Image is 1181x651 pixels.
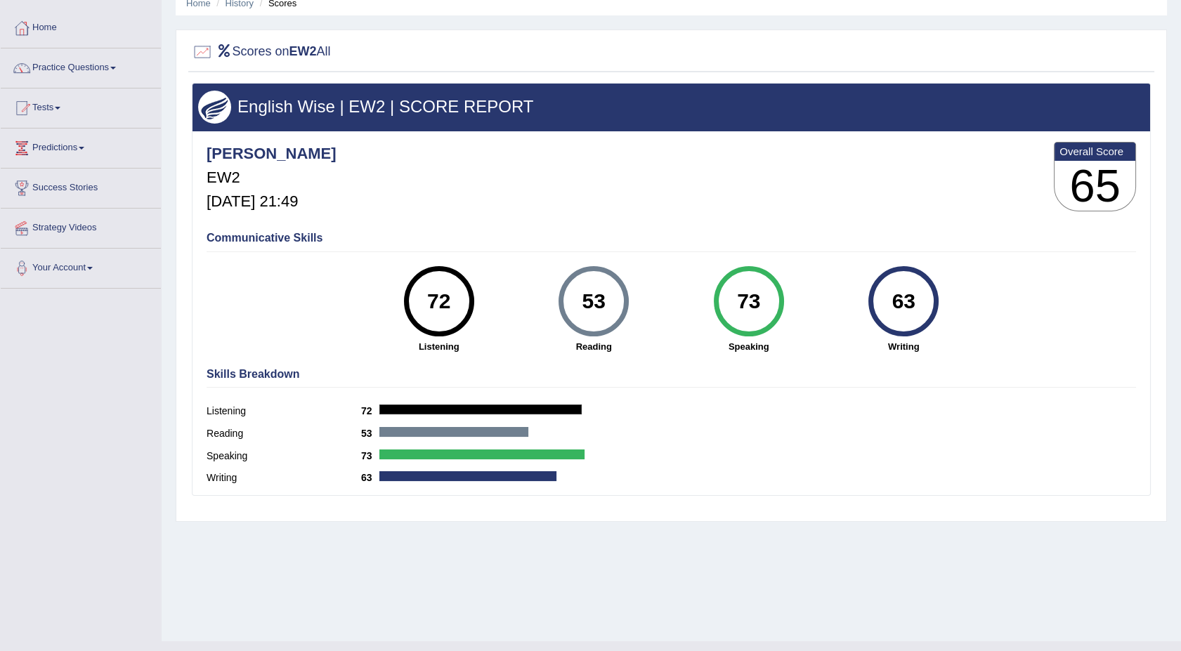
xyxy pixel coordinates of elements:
a: Your Account [1,249,161,284]
b: 63 [361,472,379,483]
h2: Scores on All [192,41,331,63]
h4: Skills Breakdown [207,368,1136,381]
label: Writing [207,471,361,485]
strong: Reading [523,340,665,353]
strong: Writing [833,340,974,353]
label: Listening [207,404,361,419]
h5: [DATE] 21:49 [207,193,337,210]
div: 63 [878,272,929,331]
strong: Speaking [679,340,820,353]
div: 72 [413,272,464,331]
b: 53 [361,428,379,439]
h4: [PERSON_NAME] [207,145,337,162]
h4: Communicative Skills [207,232,1136,244]
h3: 65 [1055,161,1135,211]
b: 73 [361,450,379,461]
label: Speaking [207,449,361,463]
a: Predictions [1,129,161,164]
a: Strategy Videos [1,209,161,244]
a: Success Stories [1,169,161,204]
a: Home [1,8,161,44]
div: 53 [568,272,620,331]
strong: Listening [369,340,510,353]
h3: English Wise | EW2 | SCORE REPORT [198,98,1144,116]
a: Tests [1,88,161,124]
div: 73 [723,272,774,331]
label: Reading [207,426,361,441]
a: Practice Questions [1,48,161,84]
img: wings.png [198,91,231,124]
b: 72 [361,405,379,416]
b: EW2 [289,44,317,58]
h5: EW2 [207,169,337,186]
b: Overall Score [1059,145,1130,157]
